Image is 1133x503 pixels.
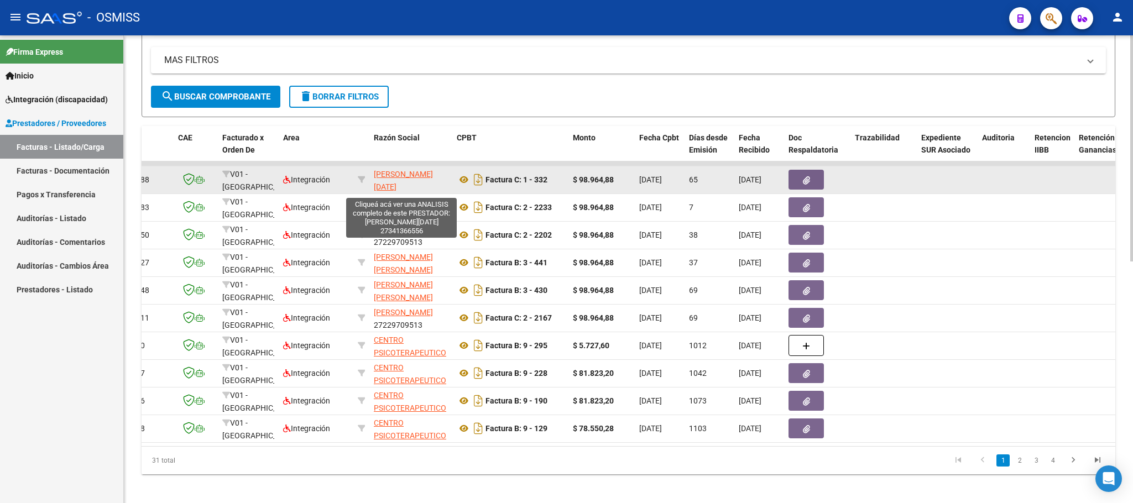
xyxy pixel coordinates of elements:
[978,126,1030,175] datatable-header-cell: Auditoria
[485,313,552,322] strong: Factura C: 2 - 2167
[279,126,353,175] datatable-header-cell: Area
[164,54,1079,66] mat-panel-title: MAS FILTROS
[639,424,662,433] span: [DATE]
[6,117,106,129] span: Prestadores / Proveedores
[283,341,330,350] span: Integración
[9,11,22,24] mat-icon: menu
[374,280,433,302] span: [PERSON_NAME] [PERSON_NAME]
[6,46,63,58] span: Firma Express
[639,203,662,212] span: [DATE]
[289,86,389,108] button: Borrar Filtros
[485,203,552,212] strong: Factura C: 2 - 2233
[573,286,614,295] strong: $ 98.964,88
[283,424,330,433] span: Integración
[283,369,330,378] span: Integración
[174,126,218,175] datatable-header-cell: CAE
[471,171,485,188] i: Descargar documento
[996,454,1010,467] a: 1
[573,133,596,142] span: Monto
[283,396,330,405] span: Integración
[374,361,448,385] div: 30712040145
[689,258,698,267] span: 37
[283,175,330,184] span: Integración
[374,391,448,437] span: CENTRO PSICOTERAPEUTICO [GEOGRAPHIC_DATA] S.A
[689,286,698,295] span: 69
[87,6,140,30] span: - OSMISS
[471,364,485,382] i: Descargar documento
[734,126,784,175] datatable-header-cell: Fecha Recibido
[374,334,448,357] div: 30712040145
[374,389,448,412] div: 30712040145
[689,133,728,155] span: Días desde Emisión
[639,286,662,295] span: [DATE]
[639,175,662,184] span: [DATE]
[374,336,448,382] span: CENTRO PSICOTERAPEUTICO [GEOGRAPHIC_DATA] S.A
[1030,454,1043,467] a: 3
[471,254,485,271] i: Descargar documento
[374,253,433,274] span: [PERSON_NAME] [PERSON_NAME]
[161,90,174,103] mat-icon: search
[485,230,552,239] strong: Factura C: 2 - 2202
[1011,451,1028,470] li: page 2
[471,309,485,327] i: Descargar documento
[739,396,761,405] span: [DATE]
[1087,454,1108,467] a: go to last page
[921,133,970,155] span: Expediente SUR Asociado
[457,133,477,142] span: CPBT
[689,396,707,405] span: 1073
[1063,454,1084,467] a: go to next page
[568,126,635,175] datatable-header-cell: Monto
[739,424,761,433] span: [DATE]
[689,203,693,212] span: 7
[1095,465,1122,492] div: Open Intercom Messenger
[573,341,609,350] strong: $ 5.727,60
[850,126,917,175] datatable-header-cell: Trazabilidad
[222,133,264,155] span: Facturado x Orden De
[283,133,300,142] span: Area
[639,133,679,142] span: Fecha Cpbt
[178,133,192,142] span: CAE
[739,341,761,350] span: [DATE]
[299,90,312,103] mat-icon: delete
[283,203,330,212] span: Integración
[689,175,698,184] span: 65
[374,225,433,234] span: [PERSON_NAME]
[485,369,547,378] strong: Factura B: 9 - 228
[374,133,420,142] span: Razón Social
[689,230,698,239] span: 38
[374,279,448,302] div: 27234269114
[573,258,614,267] strong: $ 98.964,88
[855,133,900,142] span: Trazabilidad
[374,308,433,317] span: [PERSON_NAME]
[374,363,448,410] span: CENTRO PSICOTERAPEUTICO [GEOGRAPHIC_DATA] S.A
[374,306,448,329] div: 27229709513
[739,286,761,295] span: [DATE]
[573,369,614,378] strong: $ 81.823,20
[374,418,448,465] span: CENTRO PSICOTERAPEUTICO [GEOGRAPHIC_DATA] S.A
[151,47,1106,74] mat-expansion-panel-header: MAS FILTROS
[982,133,1015,142] span: Auditoria
[573,230,614,239] strong: $ 98.964,88
[639,341,662,350] span: [DATE]
[573,203,614,212] strong: $ 98.964,88
[485,175,547,184] strong: Factura C: 1 - 332
[639,313,662,322] span: [DATE]
[573,313,614,322] strong: $ 98.964,88
[118,126,174,175] datatable-header-cell: ID
[485,396,547,405] strong: Factura B: 9 - 190
[739,258,761,267] span: [DATE]
[573,175,614,184] strong: $ 98.964,88
[995,451,1011,470] li: page 1
[471,281,485,299] i: Descargar documento
[283,258,330,267] span: Integración
[283,286,330,295] span: Integración
[485,286,547,295] strong: Factura B: 3 - 430
[639,230,662,239] span: [DATE]
[374,251,448,274] div: 27234269114
[1079,133,1116,155] span: Retención Ganancias
[283,230,330,239] span: Integración
[471,337,485,354] i: Descargar documento
[452,126,568,175] datatable-header-cell: CPBT
[639,396,662,405] span: [DATE]
[299,92,379,102] span: Borrar Filtros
